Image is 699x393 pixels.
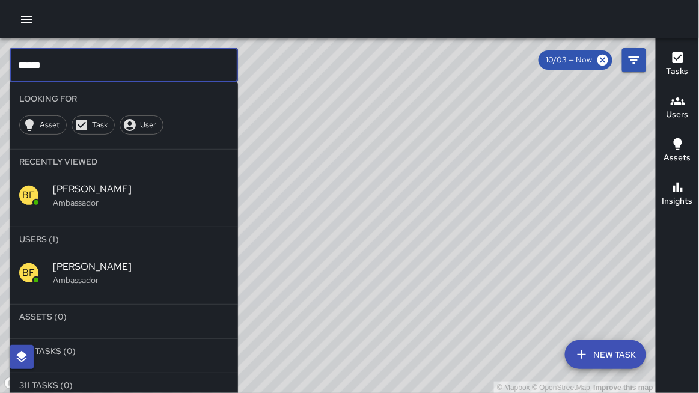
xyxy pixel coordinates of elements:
[10,87,238,111] li: Looking For
[10,305,238,329] li: Assets (0)
[656,130,699,173] button: Assets
[656,173,699,216] button: Insights
[53,274,228,286] p: Ambassador
[53,196,228,209] p: Ambassador
[656,43,699,87] button: Tasks
[23,266,35,280] p: BF
[667,108,689,121] h6: Users
[622,48,646,72] button: Filters
[10,339,238,363] li: Jia Tasks (0)
[656,87,699,130] button: Users
[85,119,114,131] span: Task
[539,50,612,70] div: 10/03 — Now
[664,151,691,165] h6: Assets
[10,150,238,174] li: Recently Viewed
[10,174,238,217] div: BF[PERSON_NAME]Ambassador
[120,115,163,135] div: User
[667,65,689,78] h6: Tasks
[539,54,600,66] span: 10/03 — Now
[72,115,115,135] div: Task
[565,340,646,369] button: New Task
[662,195,693,208] h6: Insights
[19,115,67,135] div: Asset
[10,227,238,251] li: Users (1)
[53,260,228,274] span: [PERSON_NAME]
[133,119,163,131] span: User
[10,251,238,294] div: BF[PERSON_NAME]Ambassador
[33,119,66,131] span: Asset
[23,188,35,203] p: BF
[53,182,228,196] span: [PERSON_NAME]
